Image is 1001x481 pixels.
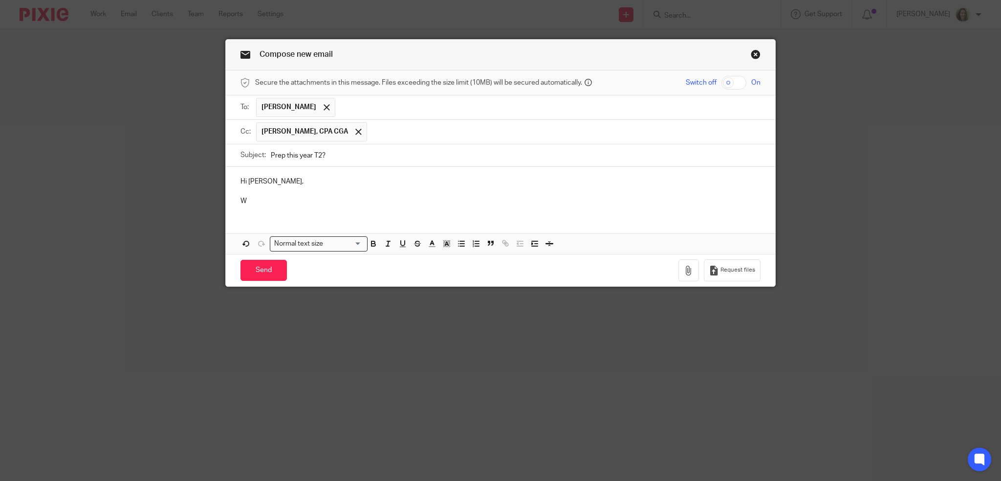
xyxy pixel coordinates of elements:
[261,102,316,112] span: [PERSON_NAME]
[272,239,326,249] span: Normal text size
[751,49,761,63] a: Close this dialog window
[704,259,761,281] button: Request files
[240,127,251,137] label: Cc:
[240,260,287,281] input: Send
[261,127,348,137] span: [PERSON_NAME], CPA CGA
[240,196,761,206] p: W
[240,150,266,160] label: Subject:
[751,78,761,88] span: On
[255,78,582,88] span: Secure the attachments in this message. Files exceeding the size limit (10MB) will be secured aut...
[260,50,333,58] span: Compose new email
[270,236,368,252] div: Search for option
[686,78,717,88] span: Switch off
[240,177,761,186] p: Hi [PERSON_NAME],
[326,239,362,249] input: Search for option
[720,266,755,274] span: Request files
[240,102,251,112] label: To:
